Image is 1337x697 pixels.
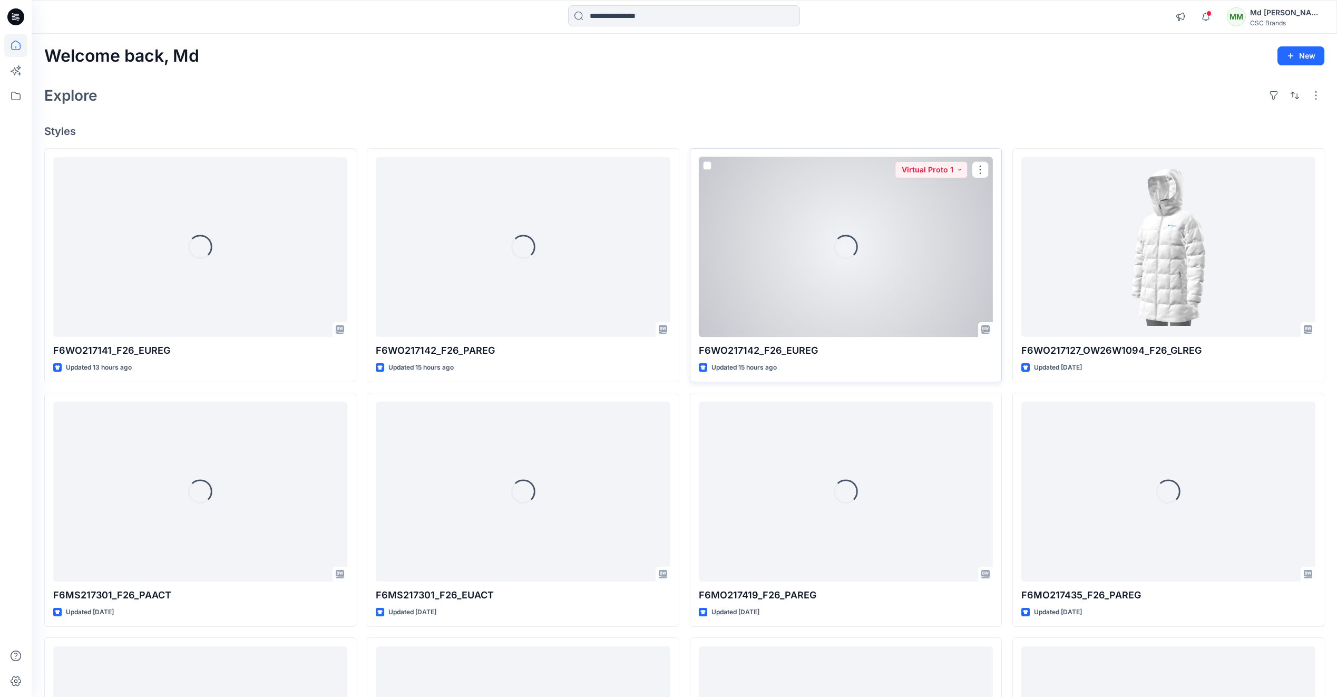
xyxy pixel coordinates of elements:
p: Updated [DATE] [1034,607,1082,618]
div: MM [1227,7,1246,26]
p: F6MO217435_F26_PAREG [1021,588,1315,603]
h2: Explore [44,87,97,104]
p: F6WO217141_F26_EUREG [53,343,347,358]
p: Updated 15 hours ago [388,362,454,373]
p: F6MS217301_F26_EUACT [376,588,670,603]
p: F6WO217142_F26_EUREG [699,343,993,358]
h4: Styles [44,125,1324,138]
button: New [1277,46,1324,65]
h2: Welcome back, Md [44,46,199,66]
p: Updated [DATE] [388,607,436,618]
a: F6WO217127_OW26W1094_F26_GLREG [1021,157,1315,337]
p: Updated 13 hours ago [66,362,132,373]
p: F6MS217301_F26_PAACT [53,588,347,603]
p: F6WO217127_OW26W1094_F26_GLREG [1021,343,1315,358]
p: Updated [DATE] [711,607,759,618]
p: Updated [DATE] [1034,362,1082,373]
p: Updated [DATE] [66,607,114,618]
p: F6MO217419_F26_PAREG [699,588,993,603]
div: CSC Brands [1250,19,1324,27]
p: Updated 15 hours ago [711,362,777,373]
p: F6WO217142_F26_PAREG [376,343,670,358]
div: Md [PERSON_NAME] [1250,6,1324,19]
